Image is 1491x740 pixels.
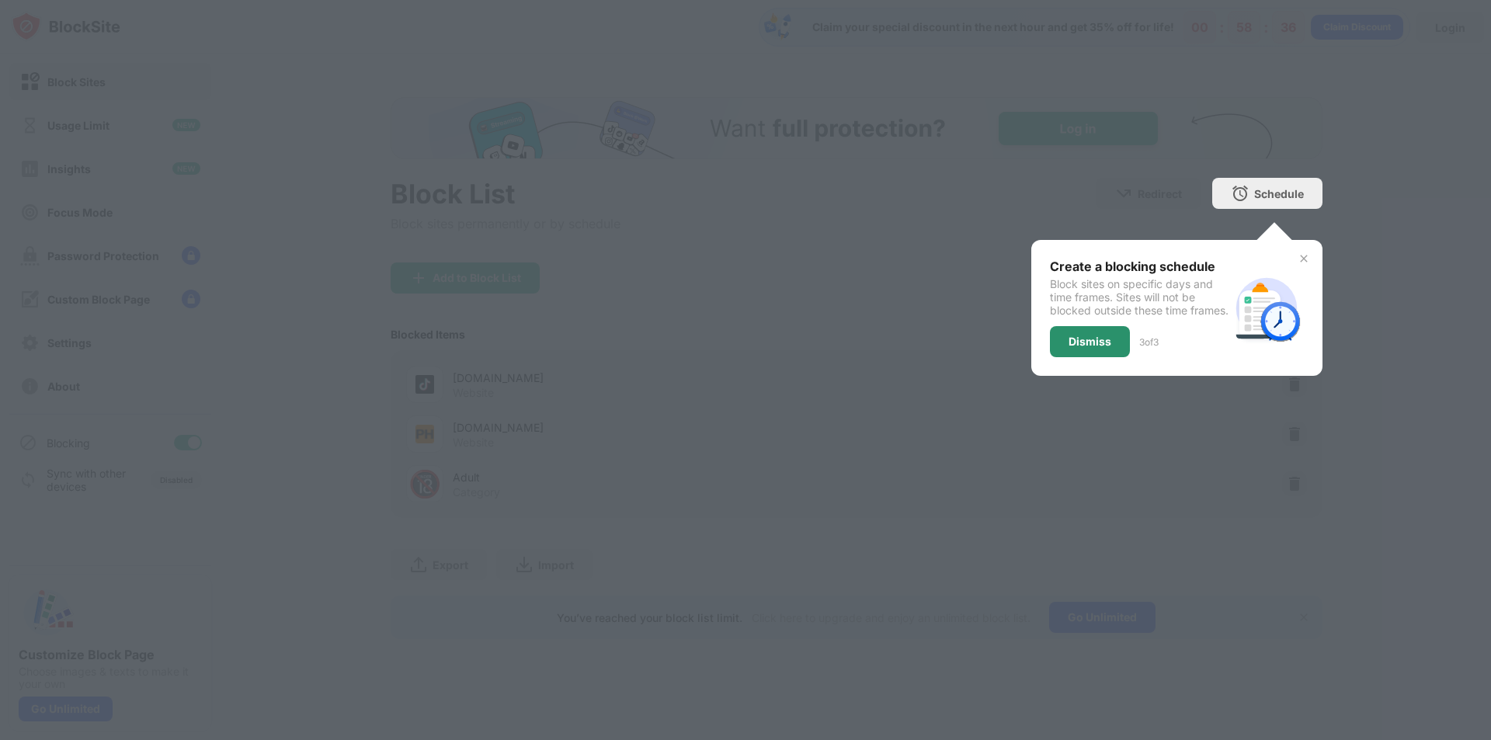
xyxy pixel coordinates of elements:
div: Create a blocking schedule [1050,259,1229,274]
div: Schedule [1254,187,1304,200]
div: Block sites on specific days and time frames. Sites will not be blocked outside these time frames. [1050,277,1229,317]
img: x-button.svg [1298,252,1310,265]
div: 3 of 3 [1139,336,1159,348]
div: Dismiss [1069,335,1111,348]
img: schedule.svg [1229,271,1304,346]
